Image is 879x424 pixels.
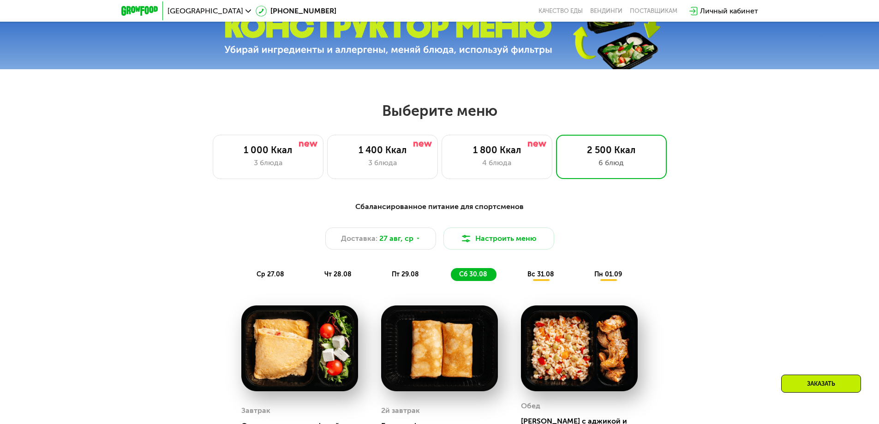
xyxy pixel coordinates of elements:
button: Настроить меню [443,227,554,250]
h2: Выберите меню [30,102,849,120]
span: [GEOGRAPHIC_DATA] [167,7,243,15]
div: Заказать [781,375,861,393]
a: [PHONE_NUMBER] [256,6,336,17]
div: Завтрак [241,404,270,418]
span: 27 авг, ср [379,233,413,244]
span: ср 27.08 [257,270,284,278]
div: 1 400 Ккал [337,144,428,155]
div: 1 000 Ккал [222,144,314,155]
a: Вендинги [590,7,622,15]
div: 3 блюда [222,157,314,168]
span: пн 01.09 [594,270,622,278]
div: Обед [521,399,540,413]
span: чт 28.08 [324,270,352,278]
div: 2й завтрак [381,404,420,418]
div: поставщикам [630,7,677,15]
div: 3 блюда [337,157,428,168]
span: сб 30.08 [459,270,487,278]
div: 2 500 Ккал [566,144,657,155]
div: 6 блюд [566,157,657,168]
div: Сбалансированное питание для спортсменов [167,201,713,213]
span: Доставка: [341,233,377,244]
div: 1 800 Ккал [451,144,543,155]
span: вс 31.08 [527,270,554,278]
span: пт 29.08 [392,270,419,278]
div: Личный кабинет [700,6,758,17]
a: Качество еды [538,7,583,15]
div: 4 блюда [451,157,543,168]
